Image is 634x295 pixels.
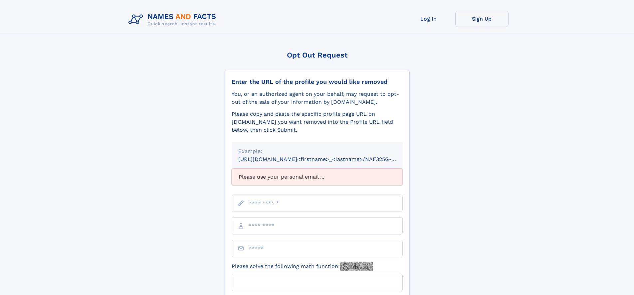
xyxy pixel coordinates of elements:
div: Please copy and paste the specific profile page URL on [DOMAIN_NAME] you want removed into the Pr... [232,110,403,134]
a: Sign Up [455,11,509,27]
div: Opt Out Request [225,51,410,59]
small: [URL][DOMAIN_NAME]<firstname>_<lastname>/NAF325G-xxxxxxxx [238,156,415,162]
div: Enter the URL of the profile you would like removed [232,78,403,85]
img: Logo Names and Facts [126,11,222,29]
label: Please solve the following math function: [232,262,373,271]
div: You, or an authorized agent on your behalf, may request to opt-out of the sale of your informatio... [232,90,403,106]
a: Log In [402,11,455,27]
div: Example: [238,147,396,155]
div: Please use your personal email ... [232,169,403,185]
